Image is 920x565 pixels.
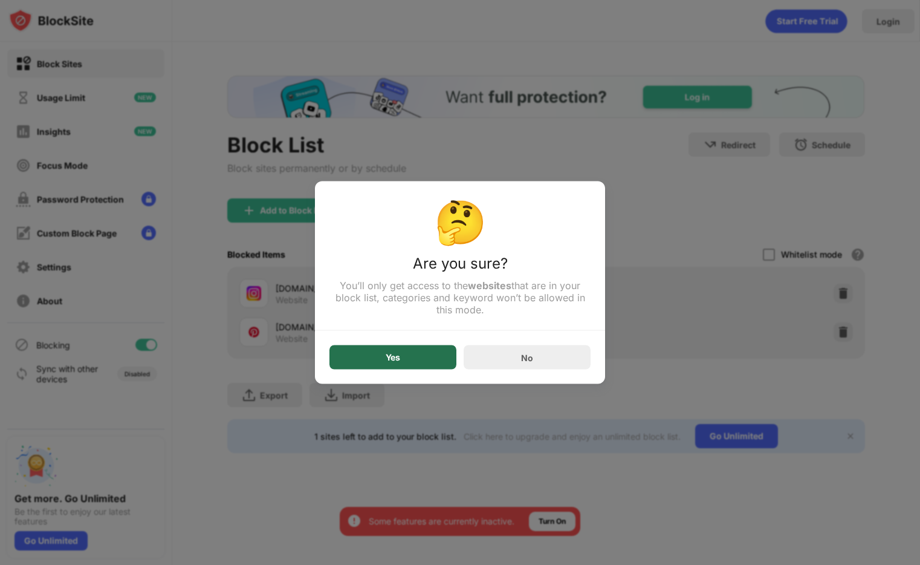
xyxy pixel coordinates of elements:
[329,196,591,247] div: 🤔
[329,279,591,316] div: You’ll only get access to the that are in your block list, categories and keyword won’t be allowe...
[521,352,533,362] div: No
[468,279,511,292] strong: websites
[329,255,591,279] div: Are you sure?
[386,353,400,362] div: Yes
